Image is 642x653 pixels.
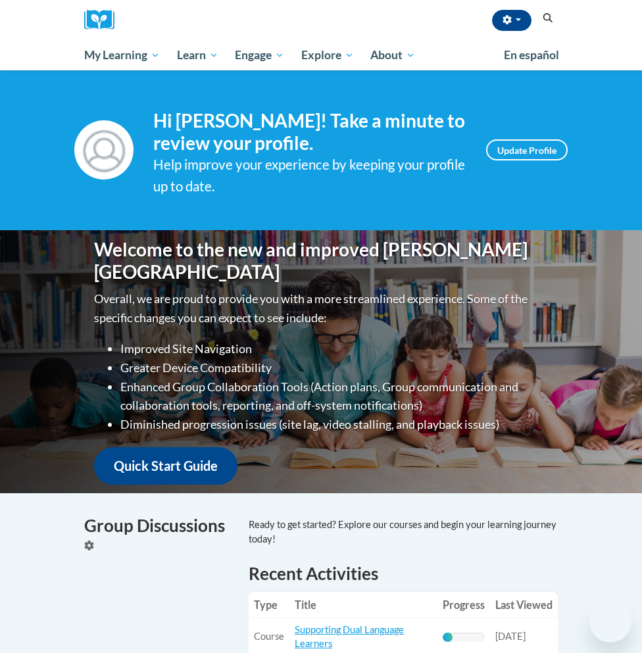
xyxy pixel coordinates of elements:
span: En español [504,48,559,62]
a: En español [495,41,568,69]
th: Progress [437,592,490,618]
a: My Learning [76,40,168,70]
a: Cox Campus [84,10,124,30]
span: [DATE] [495,631,526,642]
span: Engage [235,47,284,63]
div: Main menu [74,40,568,70]
th: Type [249,592,289,618]
button: Account Settings [492,10,531,31]
h4: Hi [PERSON_NAME]! Take a minute to review your profile. [153,110,466,154]
iframe: Button to launch messaging window [589,600,631,642]
a: Supporting Dual Language Learners [295,624,404,649]
p: Overall, we are proud to provide you with a more streamlined experience. Some of the specific cha... [94,289,548,327]
th: Last Viewed [490,592,558,618]
li: Enhanced Group Collaboration Tools (Action plans, Group communication and collaboration tools, re... [120,377,548,416]
img: Logo brand [84,10,124,30]
button: Search [538,11,558,26]
th: Title [289,592,437,618]
div: Progress, % [443,633,453,642]
h4: Group Discussions [84,513,229,539]
span: Explore [301,47,354,63]
span: My Learning [84,47,160,63]
a: Learn [168,40,227,70]
span: About [370,47,415,63]
h1: Recent Activities [249,562,558,585]
li: Improved Site Navigation [120,339,548,358]
div: Help improve your experience by keeping your profile up to date. [153,154,466,197]
a: Update Profile [486,139,568,160]
span: Course [254,631,284,642]
h1: Welcome to the new and improved [PERSON_NAME][GEOGRAPHIC_DATA] [94,239,548,283]
a: Engage [226,40,293,70]
li: Diminished progression issues (site lag, video stalling, and playback issues) [120,415,548,434]
a: About [362,40,424,70]
a: Explore [293,40,362,70]
li: Greater Device Compatibility [120,358,548,377]
span: Learn [177,47,218,63]
a: Quick Start Guide [94,447,237,485]
img: Profile Image [74,120,134,180]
